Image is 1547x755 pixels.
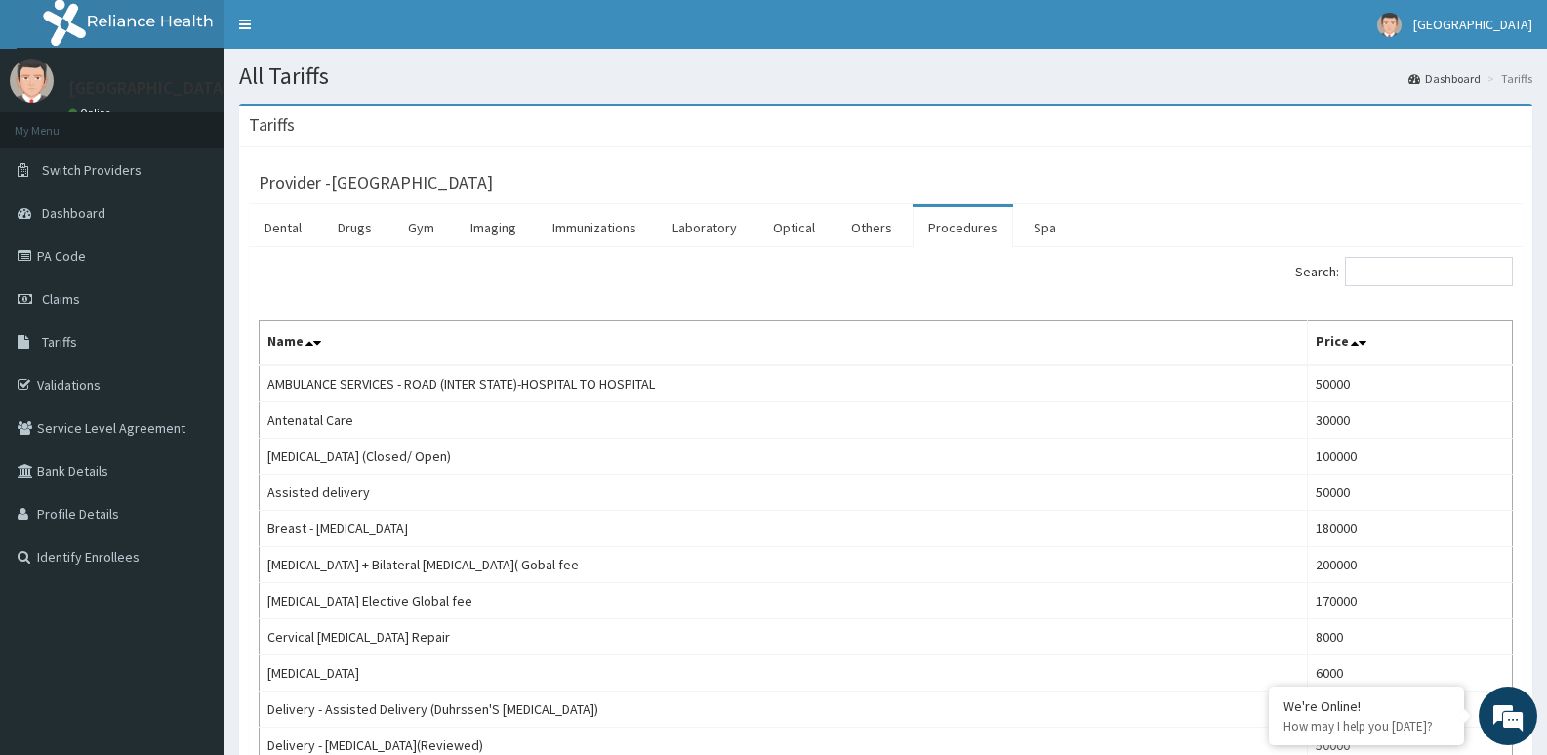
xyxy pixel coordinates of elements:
a: Imaging [455,207,532,248]
span: We're online! [113,246,269,443]
h3: Tariffs [249,116,295,134]
span: Switch Providers [42,161,142,179]
td: 180000 [1307,511,1512,547]
input: Search: [1345,257,1513,286]
img: User Image [10,59,54,103]
th: Price [1307,321,1512,366]
td: 200000 [1307,547,1512,583]
td: Breast - [MEDICAL_DATA] [260,511,1308,547]
td: 170000 [1307,583,1512,619]
textarea: Type your message and hit 'Enter' [10,533,372,602]
th: Name [260,321,1308,366]
a: Dental [249,207,317,248]
a: Drugs [322,207,387,248]
td: Delivery - Assisted Delivery (Duhrssen'S [MEDICAL_DATA]) [260,692,1308,728]
td: [MEDICAL_DATA] (Closed/ Open) [260,439,1308,475]
h1: All Tariffs [239,63,1532,89]
li: Tariffs [1483,70,1532,87]
label: Search: [1295,257,1513,286]
span: Tariffs [42,333,77,351]
td: 50000 [1307,365,1512,402]
td: Assisted delivery [260,475,1308,511]
span: [GEOGRAPHIC_DATA] [1413,16,1532,33]
div: We're Online! [1283,697,1449,715]
td: 8000 [1307,619,1512,655]
a: Laboratory [657,207,753,248]
td: 50000 [1307,475,1512,511]
td: AMBULANCE SERVICES - ROAD (INTER STATE)-HOSPITAL TO HOSPITAL [260,365,1308,402]
td: [MEDICAL_DATA] + Bilateral [MEDICAL_DATA]( Gobal fee [260,547,1308,583]
p: [GEOGRAPHIC_DATA] [68,79,229,97]
img: User Image [1377,13,1402,37]
td: [MEDICAL_DATA] [260,655,1308,692]
a: Others [835,207,908,248]
span: Claims [42,290,80,308]
img: d_794563401_company_1708531726252_794563401 [36,98,79,147]
span: Dashboard [42,204,105,222]
td: [MEDICAL_DATA] Elective Global fee [260,583,1308,619]
h3: Provider - [GEOGRAPHIC_DATA] [259,174,493,191]
div: Chat with us now [102,109,328,135]
td: 30000 [1307,402,1512,439]
a: Optical [757,207,831,248]
div: Minimize live chat window [320,10,367,57]
a: Online [68,106,115,120]
td: Cervical [MEDICAL_DATA] Repair [260,619,1308,655]
p: How may I help you today? [1283,718,1449,734]
a: Gym [392,207,450,248]
a: Dashboard [1408,70,1481,87]
a: Immunizations [537,207,652,248]
a: Procedures [913,207,1013,248]
td: Antenatal Care [260,402,1308,439]
td: 6000 [1307,655,1512,692]
a: Spa [1018,207,1072,248]
td: 100000 [1307,439,1512,475]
